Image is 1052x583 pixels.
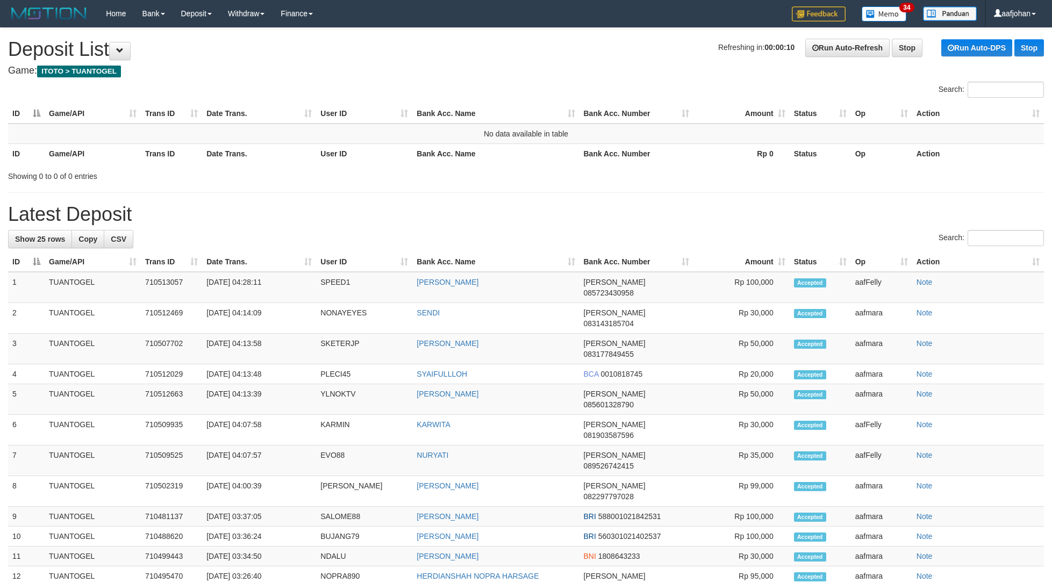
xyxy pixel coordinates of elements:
[141,384,202,415] td: 710512663
[794,390,826,399] span: Accepted
[316,546,412,566] td: NDALU
[912,252,1044,272] th: Action: activate to sort column ascending
[202,415,316,445] td: [DATE] 04:07:58
[917,390,933,398] a: Note
[45,252,141,272] th: Game/API: activate to sort column ascending
[316,272,412,303] td: SPEED1
[316,507,412,527] td: SALOME88
[600,370,642,378] span: Copy 0010818745 to clipboard
[45,415,141,445] td: TUANTOGEL
[316,104,412,124] th: User ID: activate to sort column ascending
[598,512,661,521] span: Copy 588001021842531 to clipboard
[584,278,646,286] span: [PERSON_NAME]
[141,334,202,364] td: 710507702
[111,235,126,243] span: CSV
[899,3,914,12] span: 34
[316,303,412,334] td: NONAYEYES
[45,476,141,507] td: TUANTOGEL
[917,481,933,490] a: Note
[202,527,316,546] td: [DATE] 03:36:24
[45,334,141,364] td: TUANTOGEL
[693,384,790,415] td: Rp 50,000
[794,451,826,460] span: Accepted
[45,143,141,163] th: Game/API
[968,82,1044,98] input: Search:
[693,415,790,445] td: Rp 30,000
[8,39,1044,60] h1: Deposit List
[8,272,45,303] td: 1
[584,370,599,378] span: BCA
[141,272,202,303] td: 710513057
[8,104,45,124] th: ID: activate to sort column descending
[584,552,596,560] span: BNI
[693,476,790,507] td: Rp 99,000
[78,235,97,243] span: Copy
[794,421,826,430] span: Accepted
[45,445,141,476] td: TUANTOGEL
[141,507,202,527] td: 710481137
[794,482,826,491] span: Accepted
[202,143,316,163] th: Date Trans.
[584,308,646,317] span: [PERSON_NAME]
[8,384,45,415] td: 5
[584,420,646,429] span: [PERSON_NAME]
[790,143,851,163] th: Status
[202,334,316,364] td: [DATE] 04:13:58
[794,572,826,581] span: Accepted
[584,532,596,541] span: BRI
[316,445,412,476] td: EVO88
[584,350,634,358] span: Copy 083177849455 to clipboard
[794,309,826,318] span: Accepted
[584,289,634,297] span: Copy 085723430958 to clipboard
[851,143,912,163] th: Op
[912,104,1044,124] th: Action: activate to sort column ascending
[8,303,45,334] td: 2
[584,390,646,398] span: [PERSON_NAME]
[794,370,826,379] span: Accepted
[851,415,912,445] td: aafFelly
[141,104,202,124] th: Trans ID: activate to sort column ascending
[316,334,412,364] td: SKETERJP
[412,252,579,272] th: Bank Acc. Name: activate to sort column ascending
[892,39,922,57] a: Stop
[584,451,646,459] span: [PERSON_NAME]
[851,527,912,546] td: aafmara
[579,104,693,124] th: Bank Acc. Number: activate to sort column ascending
[412,143,579,163] th: Bank Acc. Name
[693,104,790,124] th: Amount: activate to sort column ascending
[790,252,851,272] th: Status: activate to sort column ascending
[141,527,202,546] td: 710488620
[141,303,202,334] td: 710512469
[851,104,912,124] th: Op: activate to sort column ascending
[584,462,634,470] span: Copy 089526742415 to clipboard
[45,507,141,527] td: TUANTOGEL
[794,513,826,522] span: Accepted
[417,572,539,580] a: HERDIANSHAH NOPRA HARSAGE
[8,252,45,272] th: ID: activate to sort column descending
[71,230,104,248] a: Copy
[851,252,912,272] th: Op: activate to sort column ascending
[917,278,933,286] a: Note
[316,384,412,415] td: YLNOKTV
[794,532,826,542] span: Accepted
[917,308,933,317] a: Note
[45,384,141,415] td: TUANTOGEL
[693,272,790,303] td: Rp 100,000
[141,546,202,566] td: 710499443
[202,104,316,124] th: Date Trans.: activate to sort column ascending
[968,230,1044,246] input: Search:
[412,104,579,124] th: Bank Acc. Name: activate to sort column ascending
[584,481,646,490] span: [PERSON_NAME]
[45,546,141,566] td: TUANTOGEL
[202,476,316,507] td: [DATE] 04:00:39
[917,339,933,348] a: Note
[316,364,412,384] td: PLECI45
[417,420,450,429] a: KARWITA
[693,445,790,476] td: Rp 35,000
[584,400,634,409] span: Copy 085601328790 to clipboard
[851,476,912,507] td: aafmara
[8,527,45,546] td: 10
[202,445,316,476] td: [DATE] 04:07:57
[8,167,430,182] div: Showing 0 to 0 of 0 entries
[693,507,790,527] td: Rp 100,000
